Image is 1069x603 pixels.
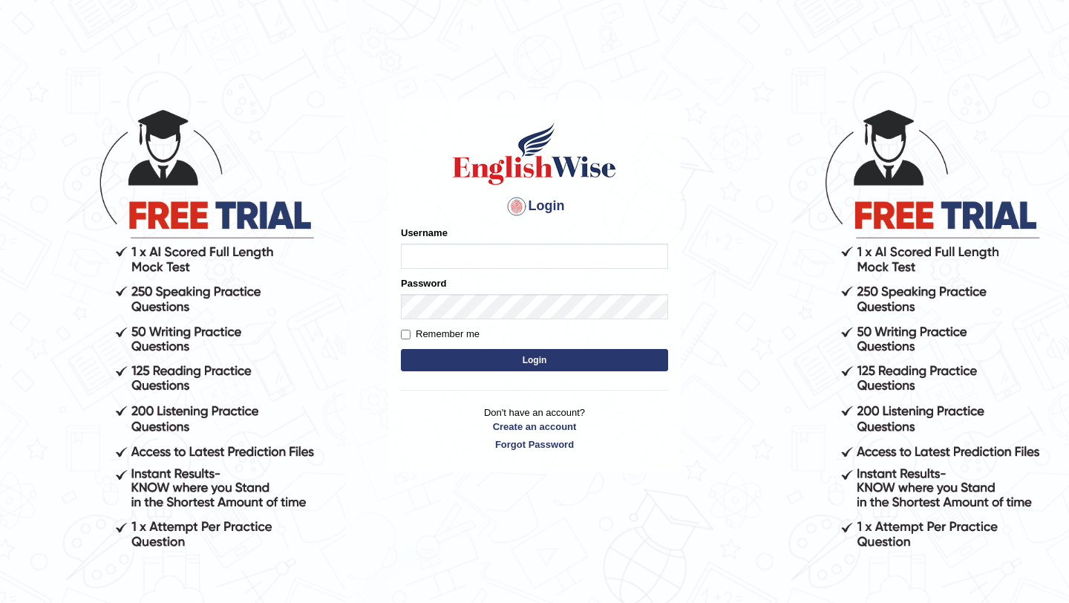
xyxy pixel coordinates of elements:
[450,120,619,187] img: Logo of English Wise sign in for intelligent practice with AI
[401,420,668,434] a: Create an account
[401,327,480,342] label: Remember me
[401,226,448,240] label: Username
[401,405,668,452] p: Don't have an account?
[401,437,668,452] a: Forgot Password
[401,330,411,339] input: Remember me
[401,195,668,218] h4: Login
[401,276,446,290] label: Password
[401,349,668,371] button: Login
